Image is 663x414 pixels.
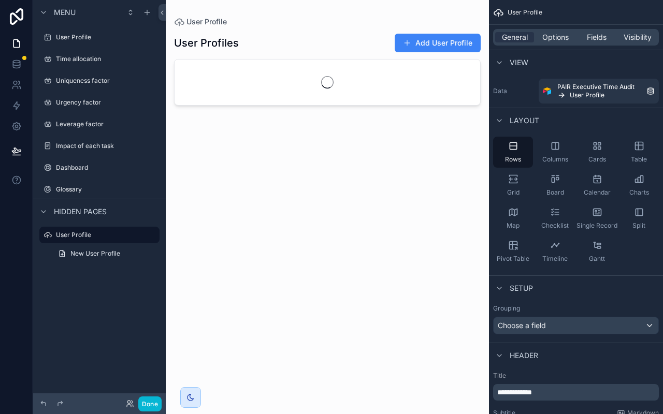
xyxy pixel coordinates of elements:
a: Urgency factor [39,94,160,111]
label: Time allocation [56,55,157,63]
button: Table [619,137,659,168]
a: Glossary [39,181,160,198]
span: Fields [587,32,607,42]
button: Pivot Table [493,236,533,267]
span: Columns [542,155,568,164]
span: Hidden pages [54,206,107,217]
label: Title [493,372,659,380]
span: Grid [507,188,520,197]
label: Uniqueness factor [56,77,157,85]
span: View [510,57,528,68]
button: Split [619,203,659,234]
label: User Profile [56,231,153,239]
button: Cards [577,137,617,168]
span: User Profile [508,8,542,17]
span: Choose a field [498,321,546,330]
span: Single Record [576,221,617,230]
a: Leverage factor [39,116,160,132]
img: Airtable Logo [543,87,551,95]
span: General [502,32,528,42]
button: Gantt [577,236,617,267]
label: Urgency factor [56,98,157,107]
button: Single Record [577,203,617,234]
button: Timeline [535,236,575,267]
label: Impact of each task [56,142,157,150]
span: Options [542,32,569,42]
span: Charts [629,188,649,197]
a: Impact of each task [39,138,160,154]
div: scrollable content [493,384,659,401]
label: User Profile [56,33,157,41]
a: New User Profile [52,245,160,262]
label: Data [493,87,535,95]
span: Setup [510,283,533,293]
button: Checklist [535,203,575,234]
span: Timeline [542,255,568,263]
button: Columns [535,137,575,168]
span: PAIR Executive Time Audit [557,83,635,91]
button: Charts [619,170,659,201]
a: User Profile [39,29,160,46]
button: Grid [493,170,533,201]
span: Cards [588,155,606,164]
a: Dashboard [39,159,160,176]
span: Gantt [589,255,605,263]
button: Done [138,396,162,411]
span: User Profile [570,91,604,99]
label: Grouping [493,304,520,313]
button: Map [493,203,533,234]
button: Calendar [577,170,617,201]
button: Rows [493,137,533,168]
span: Layout [510,115,539,126]
span: Checklist [541,221,569,230]
span: Rows [505,155,521,164]
span: Map [507,221,520,230]
span: Visibility [624,32,652,42]
button: Board [535,170,575,201]
span: Calendar [584,188,611,197]
label: Glossary [56,185,157,194]
a: Uniqueness factor [39,72,160,89]
a: User Profile [39,227,160,243]
label: Leverage factor [56,120,157,128]
span: New User Profile [70,249,120,258]
span: Pivot Table [497,255,529,263]
a: PAIR Executive Time AuditUser Profile [539,79,659,103]
span: Table [631,155,647,164]
button: Choose a field [493,317,659,334]
span: Menu [54,7,76,18]
span: Split [632,221,645,230]
label: Dashboard [56,164,157,172]
span: Board [546,188,564,197]
a: Time allocation [39,51,160,67]
span: Header [510,350,538,361]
